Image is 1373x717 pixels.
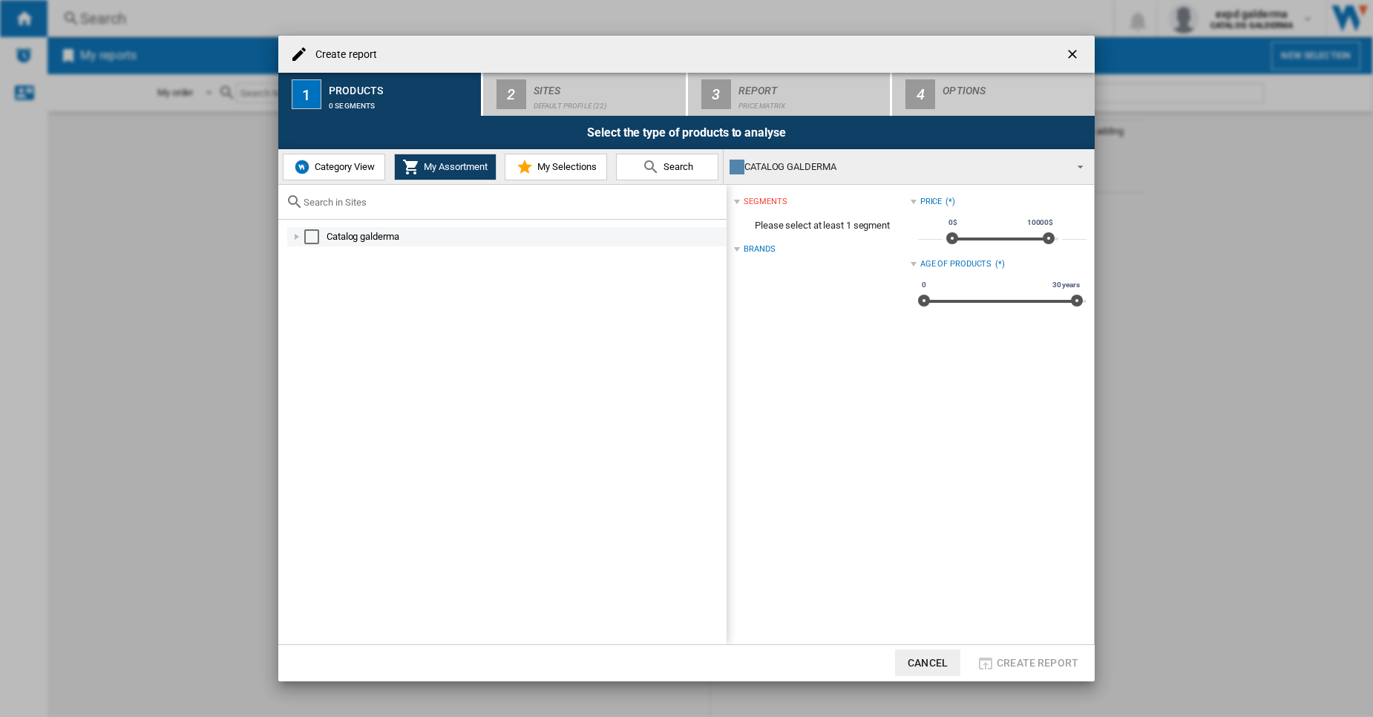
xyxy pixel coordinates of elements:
[1050,279,1082,291] span: 30 years
[660,161,693,172] span: Search
[744,243,775,255] div: Brands
[483,73,687,116] button: 2 Sites Default profile (22)
[730,157,1064,177] div: CATALOG GALDERMA
[920,258,992,270] div: Age of products
[327,229,724,244] div: Catalog galderma
[895,649,960,676] button: Cancel
[304,229,327,244] md-checkbox: Select
[311,161,375,172] span: Category View
[497,79,526,109] div: 2
[744,196,787,208] div: segments
[738,94,885,110] div: Price Matrix
[278,73,482,116] button: 1 Products 0 segments
[1065,47,1083,65] ng-md-icon: getI18NText('BUTTONS.CLOSE_DIALOG')
[688,73,892,116] button: 3 Report Price Matrix
[278,116,1095,149] div: Select the type of products to analyse
[943,79,1089,94] div: Options
[394,154,497,180] button: My Assortment
[701,79,731,109] div: 3
[920,279,928,291] span: 0
[283,154,385,180] button: Category View
[534,79,680,94] div: Sites
[946,217,960,229] span: 0$
[505,154,607,180] button: My Selections
[1059,39,1089,69] button: getI18NText('BUTTONS.CLOSE_DIALOG')
[534,94,680,110] div: Default profile (22)
[997,657,1078,669] span: Create report
[329,94,475,110] div: 0 segments
[616,154,718,180] button: Search
[329,79,475,94] div: Products
[293,158,311,176] img: wiser-icon-blue.png
[308,48,377,62] h4: Create report
[920,196,943,208] div: Price
[892,73,1095,116] button: 4 Options
[905,79,935,109] div: 4
[972,649,1083,676] button: Create report
[292,79,321,109] div: 1
[734,212,910,240] span: Please select at least 1 segment
[1025,217,1055,229] span: 10000$
[738,79,885,94] div: Report
[534,161,597,172] span: My Selections
[420,161,488,172] span: My Assortment
[304,197,719,208] input: Search in Sites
